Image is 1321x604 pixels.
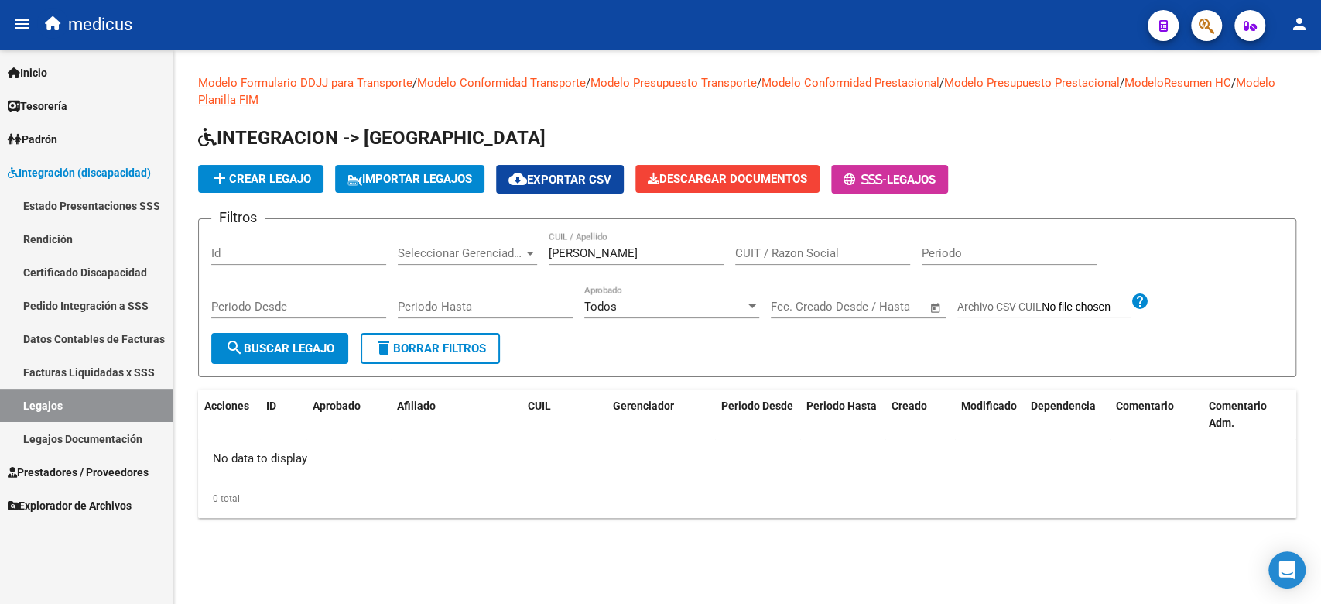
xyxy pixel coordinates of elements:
span: Borrar Filtros [375,341,486,355]
span: Integración (discapacidad) [8,164,151,181]
datatable-header-cell: Afiliado [391,390,522,441]
span: Padrón [8,131,57,148]
span: Crear Legajo [210,172,311,186]
span: Seleccionar Gerenciador [398,246,523,260]
span: Tesorería [8,98,67,115]
span: Inicio [8,64,47,81]
datatable-header-cell: Periodo Desde [715,390,800,441]
a: Modelo Conformidad Prestacional [761,76,939,90]
span: CUIL [528,400,551,412]
button: Buscar Legajo [211,333,348,364]
span: Gerenciador [613,400,674,412]
span: - [844,173,887,187]
span: IMPORTAR LEGAJOS [347,172,472,186]
a: Modelo Presupuesto Transporte [590,76,757,90]
button: Exportar CSV [496,165,624,194]
datatable-header-cell: CUIL [522,390,607,441]
datatable-header-cell: Acciones [198,390,260,441]
span: Todos [584,300,617,314]
span: Archivo CSV CUIL [957,300,1042,313]
datatable-header-cell: Periodo Hasta [800,390,885,441]
span: ID [266,400,276,412]
span: medicus [68,8,132,42]
a: ModeloResumen HC [1124,76,1231,90]
span: Legajos [887,173,936,187]
mat-icon: delete [375,338,393,357]
button: Borrar Filtros [361,333,500,364]
mat-icon: person [1290,15,1309,33]
span: Buscar Legajo [225,341,334,355]
span: Creado [892,400,927,412]
datatable-header-cell: Aprobado [306,390,368,441]
span: INTEGRACION -> [GEOGRAPHIC_DATA] [198,127,546,149]
datatable-header-cell: Comentario Adm. [1203,390,1295,441]
a: Modelo Conformidad Transporte [417,76,586,90]
datatable-header-cell: Gerenciador [607,390,715,441]
div: No data to display [198,440,1295,479]
div: Open Intercom Messenger [1268,551,1306,589]
mat-icon: cloud_download [508,170,527,188]
button: IMPORTAR LEGAJOS [335,165,484,193]
span: Aprobado [313,400,361,412]
span: Periodo Desde [721,400,793,412]
div: / / / / / / [198,74,1296,518]
input: Fecha inicio [771,300,833,314]
a: Modelo Presupuesto Prestacional [944,76,1120,90]
mat-icon: add [210,169,229,187]
span: Prestadores / Proveedores [8,464,149,481]
span: Comentario Adm. [1209,400,1267,430]
mat-icon: menu [12,15,31,33]
h3: Filtros [211,207,265,228]
mat-icon: search [225,338,244,357]
datatable-header-cell: Modificado [955,390,1025,441]
span: Periodo Hasta [806,400,877,412]
datatable-header-cell: Dependencia [1025,390,1110,441]
datatable-header-cell: Comentario [1110,390,1203,441]
mat-icon: help [1131,292,1149,311]
span: Afiliado [397,400,436,412]
a: Modelo Formulario DDJJ para Transporte [198,76,412,90]
span: Descargar Documentos [648,172,807,186]
span: Comentario [1116,400,1174,412]
input: Fecha fin [847,300,922,314]
button: Open calendar [927,299,945,317]
button: Crear Legajo [198,165,323,193]
span: Exportar CSV [508,173,611,187]
datatable-header-cell: Creado [885,390,955,441]
input: Archivo CSV CUIL [1042,300,1131,314]
span: Modificado [961,400,1017,412]
div: 0 total [198,479,1296,518]
span: Dependencia [1031,400,1096,412]
button: -Legajos [831,165,948,194]
span: Acciones [204,400,249,412]
button: Descargar Documentos [635,165,820,193]
datatable-header-cell: ID [260,390,306,441]
span: Explorador de Archivos [8,497,132,514]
